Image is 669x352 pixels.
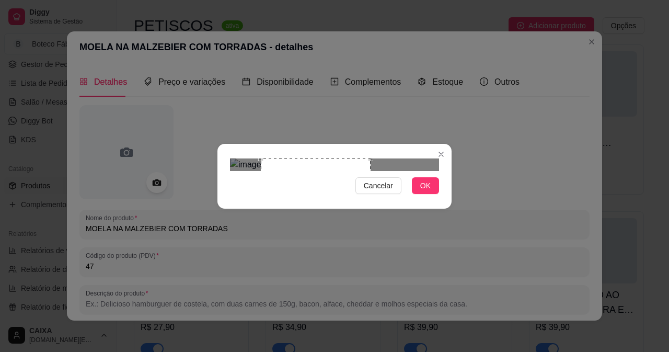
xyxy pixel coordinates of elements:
[230,158,439,171] img: image
[364,180,393,191] span: Cancelar
[355,177,401,194] button: Cancelar
[420,180,431,191] span: OK
[261,158,371,244] div: Use the arrow keys to move the crop selection area
[412,177,439,194] button: OK
[433,146,449,163] button: Close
